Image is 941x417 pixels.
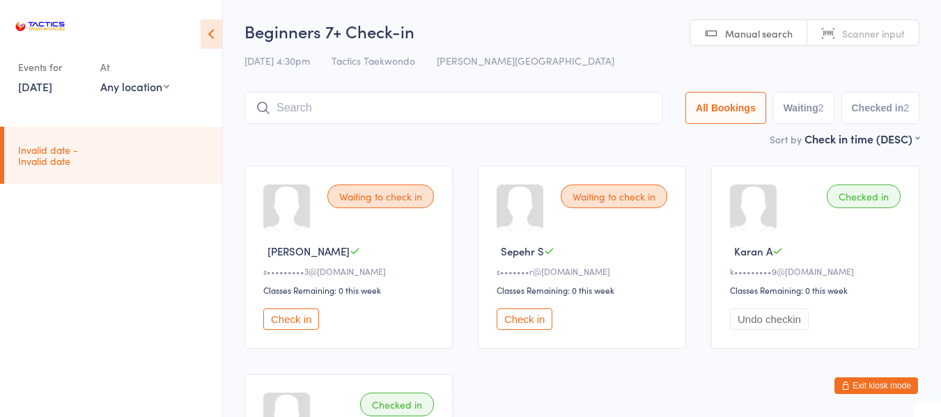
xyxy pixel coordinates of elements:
[842,26,905,40] span: Scanner input
[4,127,222,184] a: Invalid date -Invalid date
[497,308,552,330] button: Check in
[834,377,918,394] button: Exit kiosk mode
[685,92,766,124] button: All Bookings
[770,132,802,146] label: Sort by
[18,144,78,166] time: Invalid date - Invalid date
[730,284,905,296] div: Classes Remaining: 0 this week
[903,102,909,113] div: 2
[18,79,52,94] a: [DATE]
[360,393,434,416] div: Checked in
[841,92,920,124] button: Checked in2
[734,244,772,258] span: Karan A
[263,265,438,277] div: s•••••••••3@[DOMAIN_NAME]
[497,265,671,277] div: s•••••••r@[DOMAIN_NAME]
[561,184,667,208] div: Waiting to check in
[327,184,434,208] div: Waiting to check in
[244,54,310,68] span: [DATE] 4:30pm
[14,10,66,42] img: Tactics Taekwondo
[244,92,662,124] input: Search
[730,265,905,277] div: k•••••••••9@[DOMAIN_NAME]
[818,102,824,113] div: 2
[497,284,671,296] div: Classes Remaining: 0 this week
[501,244,544,258] span: Sepehr S
[725,26,793,40] span: Manual search
[827,184,901,208] div: Checked in
[804,131,919,146] div: Check in time (DESC)
[263,308,319,330] button: Check in
[18,56,86,79] div: Events for
[267,244,350,258] span: [PERSON_NAME]
[263,284,438,296] div: Classes Remaining: 0 this week
[437,54,614,68] span: [PERSON_NAME][GEOGRAPHIC_DATA]
[100,56,169,79] div: At
[100,79,169,94] div: Any location
[773,92,834,124] button: Waiting2
[244,19,919,42] h2: Beginners 7+ Check-in
[730,308,809,330] button: Undo checkin
[332,54,415,68] span: Tactics Taekwondo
